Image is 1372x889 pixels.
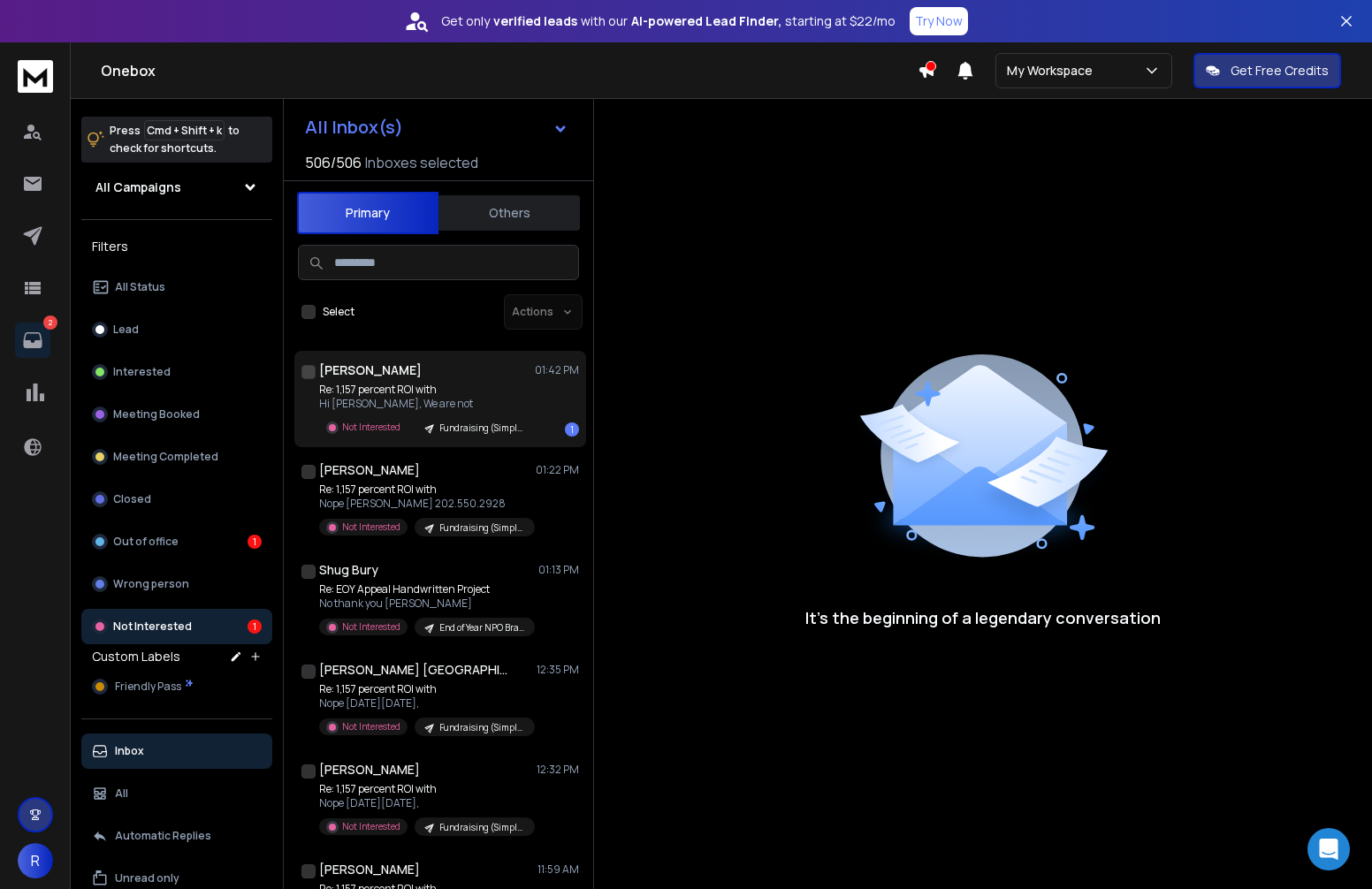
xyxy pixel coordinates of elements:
h1: [PERSON_NAME] [319,461,420,479]
p: 01:22 PM [536,463,579,477]
p: It’s the beginning of a legendary conversation [805,605,1161,630]
a: 2 [15,323,50,358]
button: Others [438,194,580,232]
button: Primary [297,192,438,234]
p: 12:32 PM [537,763,579,777]
button: Automatic Replies [81,818,272,854]
button: Closed [81,482,272,517]
button: R [18,843,53,878]
h1: Onebox [101,60,918,81]
p: Not Interested [342,620,400,634]
p: Fundraising (Simply Noted) # 3 [439,821,524,834]
button: Friendly Pass [81,669,272,704]
p: Get only with our starting at $22/mo [441,12,896,30]
p: Closed [113,492,151,506]
label: Select [323,305,354,319]
p: 12:35 PM [537,663,579,677]
p: Interested [113,365,171,379]
p: Wrong person [113,577,189,591]
button: All [81,776,272,811]
h1: All Campaigns [95,179,181,196]
div: Open Intercom Messenger [1307,828,1350,870]
p: Out of office [113,535,179,549]
p: Unread only [115,871,179,885]
p: Meeting Completed [113,450,218,464]
h1: All Inbox(s) [305,118,403,136]
p: Not Interested [342,720,400,733]
p: 2 [43,315,57,330]
strong: AI-powered Lead Finder, [631,12,781,30]
p: My Workspace [1007,62,1100,80]
button: Meeting Completed [81,439,272,475]
h3: Custom Labels [92,648,180,665]
p: Inbox [115,744,144,758]
strong: verified leads [493,12,577,30]
p: Not Interested [113,619,192,634]
span: Friendly Pass [115,680,181,694]
h1: [PERSON_NAME] [319,861,420,878]
p: Fundraising (Simply Noted) # 3 [439,422,524,435]
p: Hi [PERSON_NAME], We are not [319,397,531,411]
p: All [115,786,128,801]
p: Re: 1,157 percent ROI with [319,482,531,497]
button: Get Free Credits [1193,53,1341,88]
button: Out of office1 [81,524,272,559]
p: Re: EOY Appeal Handwritten Project [319,582,531,596]
p: Re: 1,157 percent ROI with [319,383,531,397]
p: Get Free Credits [1231,62,1329,80]
p: Meeting Booked [113,407,200,422]
button: Lead [81,312,272,347]
p: End of Year NPO Brass [439,621,524,634]
button: Inbox [81,733,272,769]
div: 1 [248,619,262,634]
p: Re: 1,157 percent ROI with [319,782,531,796]
p: Fundraising (Simply Noted) # 3 [439,721,524,734]
h1: [PERSON_NAME] [GEOGRAPHIC_DATA] [319,661,514,679]
button: Try Now [910,7,968,35]
h3: Inboxes selected [365,152,478,173]
p: All Status [115,280,165,294]
p: Press to check for shortcuts. [110,122,240,157]
p: Automatic Replies [115,829,211,843]
div: 1 [248,535,262,549]
h1: Shug Bury [319,561,378,579]
p: Nope [PERSON_NAME] 202.550.2928 [319,497,531,511]
span: Cmd + Shift + k [144,120,225,141]
p: Try Now [915,12,963,30]
button: Interested [81,354,272,390]
span: 506 / 506 [305,152,362,173]
button: Not Interested1 [81,609,272,644]
button: All Campaigns [81,170,272,205]
p: Lead [113,323,139,337]
h1: [PERSON_NAME] [319,761,420,779]
p: 11:59 AM [537,862,579,877]
p: Re: 1,157 percent ROI with [319,682,531,696]
div: 1 [565,422,579,437]
p: Not Interested [342,520,400,534]
p: Not Interested [342,421,400,434]
h1: [PERSON_NAME] [319,361,422,379]
h3: Filters [81,234,272,259]
p: 01:42 PM [535,363,579,377]
p: Not Interested [342,820,400,833]
img: logo [18,60,53,93]
button: Wrong person [81,566,272,602]
p: Nope [DATE][DATE], [319,796,531,810]
p: No thank you [PERSON_NAME] [319,596,531,611]
button: Meeting Booked [81,397,272,432]
button: All Status [81,270,272,305]
p: Fundraising (Simply Noted) # 3 [439,521,524,535]
p: 01:13 PM [538,563,579,577]
button: All Inbox(s) [291,110,583,145]
p: Nope [DATE][DATE], [319,696,531,710]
